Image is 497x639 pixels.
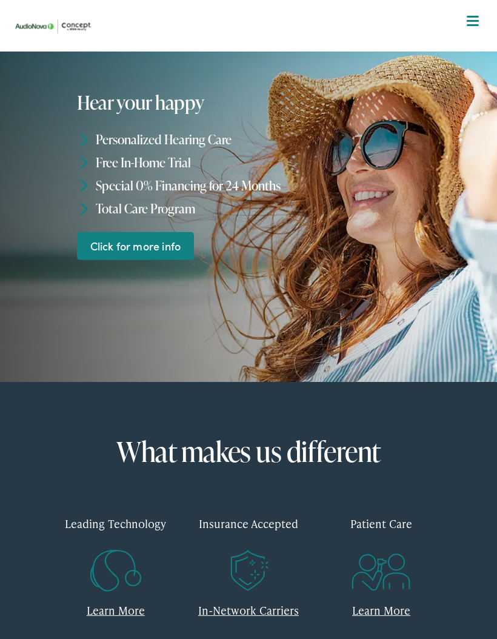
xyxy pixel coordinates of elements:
[77,232,194,260] a: Click for more info
[58,506,173,578] a: Leading Technology
[77,174,425,197] li: Special 0% Financing for 24 Months
[77,197,425,220] li: Total Care Program
[58,506,173,541] div: Leading Technology
[324,506,439,541] div: Patient Care
[77,92,271,113] h1: Hear your happy
[191,506,305,578] a: Insurance Accepted
[19,49,487,86] a: What We Offer
[87,603,145,618] a: Learn More
[324,506,439,578] a: Patient Care
[58,437,438,467] h2: What makes us different
[352,603,410,618] a: Learn More
[77,128,425,151] li: Personalized Hearing Care
[191,506,305,541] div: Insurance Accepted
[77,151,425,174] li: Free In-Home Trial
[198,603,299,618] a: In-Network Carriers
